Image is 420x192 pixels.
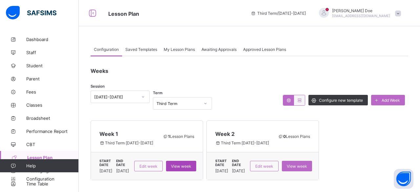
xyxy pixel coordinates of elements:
span: Edit week [255,164,273,169]
span: Edit week [139,164,157,169]
span: Configuration [94,47,119,52]
img: safsims [6,6,56,20]
span: Session [91,84,105,89]
span: START DATE [99,159,114,167]
span: Performance Report [26,129,79,134]
span: Student [26,63,79,68]
span: Staff [26,50,79,55]
span: Lesson Plans [278,134,310,139]
span: END DATE [116,159,131,167]
span: Week 2 [215,131,270,137]
span: Configure new template [319,98,363,103]
span: Saved Templates [125,47,157,52]
span: Lesson Plan [108,11,139,17]
span: [DATE] [116,168,129,173]
span: Weeks [91,68,108,74]
span: Approved Lesson Plans [243,47,286,52]
div: Third Term [157,101,200,106]
span: My Lesson Plans [164,47,195,52]
span: View week [287,164,307,169]
span: Broadsheet [26,116,79,121]
span: Configuration [26,176,78,181]
b: 0 [283,134,286,139]
span: Lesson Plan [27,155,79,160]
span: Classes [26,102,79,108]
span: session/term information [251,11,306,16]
span: CBT [26,142,79,147]
b: 1 [168,134,170,139]
span: [PERSON_NAME] Doe [332,8,390,13]
span: Week 1 [99,131,155,137]
span: Dashboard [26,37,79,42]
span: Third Term [DATE]-[DATE] [215,140,270,145]
span: Third Term [DATE]-[DATE] [99,140,155,145]
span: View week [171,164,191,169]
div: JohnDoe [312,8,404,19]
span: [DATE] [215,168,228,173]
span: END DATE [232,159,247,167]
span: START DATE [215,159,230,167]
span: [DATE] [232,168,245,173]
button: Open asap [394,169,413,189]
span: Fees [26,89,79,95]
span: Awaiting Approvals [201,47,237,52]
span: Parent [26,76,79,81]
span: [DATE] [99,168,112,173]
span: Help [26,163,78,168]
div: [DATE]-[DATE] [94,95,137,99]
span: Term [153,91,162,95]
span: Lesson Plans [162,134,194,139]
span: Add Week [382,98,400,103]
span: [EMAIL_ADDRESS][DOMAIN_NAME] [332,14,390,18]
